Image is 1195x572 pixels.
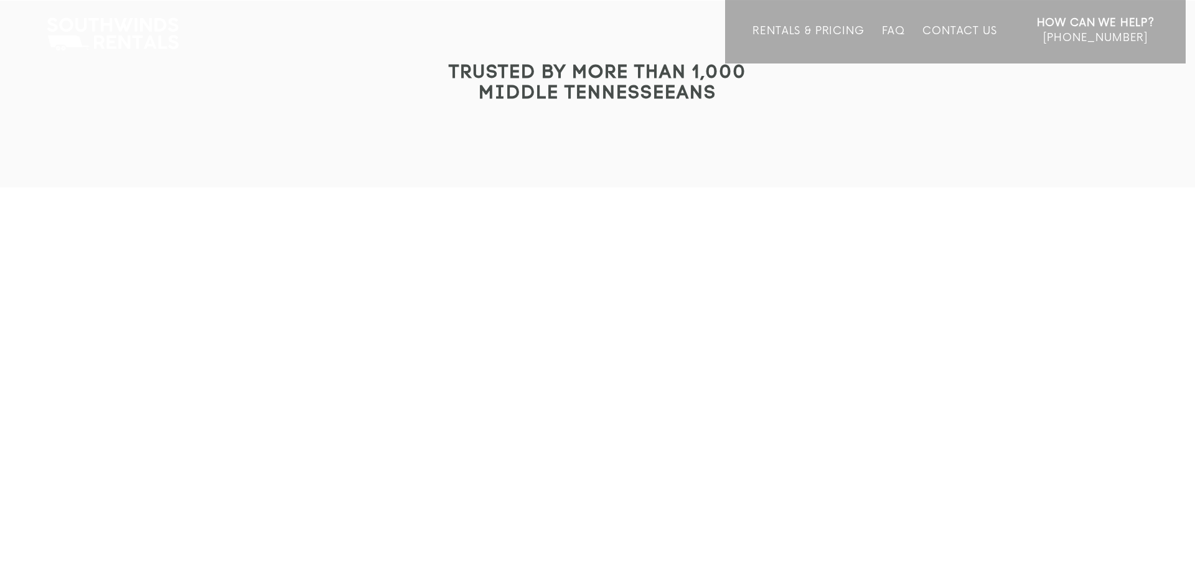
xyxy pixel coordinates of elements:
[40,15,185,54] img: Southwinds Rentals Logo
[922,25,996,63] a: Contact Us
[882,25,906,63] a: FAQ
[752,25,864,63] a: Rentals & Pricing
[1043,32,1148,44] span: [PHONE_NUMBER]
[1037,16,1155,54] a: How Can We Help? [PHONE_NUMBER]
[1037,17,1155,29] strong: How Can We Help?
